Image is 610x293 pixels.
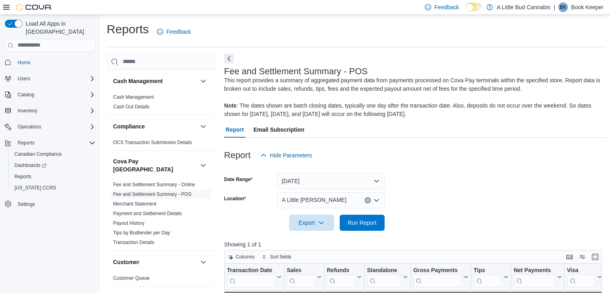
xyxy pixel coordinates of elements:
[224,151,251,160] h3: Report
[413,267,468,287] button: Gross Payments
[14,90,95,100] span: Catalog
[567,267,595,274] div: Visa
[2,57,99,68] button: Home
[2,121,99,132] button: Operations
[348,219,377,227] span: Run Report
[474,267,502,274] div: Tips
[113,275,150,281] a: Customer Queue
[113,230,170,236] span: Tips by Budtender per Day
[18,59,30,66] span: Home
[107,273,215,286] div: Customer
[567,267,595,287] div: Visa
[560,2,566,12] span: BK
[107,180,215,250] div: Cova Pay [GEOGRAPHIC_DATA]
[224,67,368,76] h3: Fee and Settlement Summary - POS
[113,157,197,173] button: Cova Pay [GEOGRAPHIC_DATA]
[113,122,145,130] h3: Compliance
[5,53,95,231] nav: Complex example
[18,140,34,146] span: Reports
[590,252,600,262] button: Enter fullscreen
[113,230,170,236] a: Tips by Budtender per Day
[8,160,99,171] a: Dashboards
[113,77,197,85] button: Cash Management
[224,176,253,183] label: Date Range
[14,162,47,169] span: Dashboards
[113,77,163,85] h3: Cash Management
[11,161,50,170] a: Dashboards
[571,2,604,12] p: Book Keeper
[2,198,99,210] button: Settings
[413,267,462,287] div: Gross Payments
[14,185,56,191] span: [US_STATE] CCRS
[113,258,197,266] button: Customer
[113,139,192,146] span: OCS Transaction Submission Details
[113,210,182,217] span: Payment and Settlement Details
[2,105,99,116] button: Inventory
[2,89,99,100] button: Catalog
[11,172,95,181] span: Reports
[474,267,509,287] button: Tips
[16,3,52,11] img: Cova
[289,215,334,231] button: Export
[14,199,95,209] span: Settings
[8,149,99,160] button: Canadian Compliance
[365,197,371,203] button: Clear input
[113,211,182,216] a: Payment and Settlement Details
[253,122,304,138] span: Email Subscription
[113,201,156,207] span: Merchant Statement
[113,140,192,145] a: OCS Transaction Submission Details
[113,220,144,226] span: Payout History
[14,106,41,116] button: Inventory
[578,252,587,262] button: Display options
[287,267,322,287] button: Sales
[224,54,234,63] button: Next
[340,215,385,231] button: Run Report
[199,161,208,170] button: Cova Pay [GEOGRAPHIC_DATA]
[113,181,195,188] span: Fee and Settlement Summary - Online
[113,191,191,197] a: Fee and Settlement Summary - POS
[14,90,37,100] button: Catalog
[11,149,65,159] a: Canadian Compliance
[277,173,385,189] button: [DATE]
[224,240,606,248] p: Showing 1 of 1
[327,267,355,287] div: Refunds
[18,124,41,130] span: Operations
[225,252,258,262] button: Columns
[270,254,291,260] span: Sort fields
[113,122,197,130] button: Compliance
[199,257,208,267] button: Customer
[14,151,62,157] span: Canadian Compliance
[14,74,33,83] button: Users
[113,239,154,246] span: Transaction Details
[367,267,401,287] div: Standalone
[558,2,568,12] div: Book Keeper
[2,73,99,84] button: Users
[282,195,347,205] span: A Little [PERSON_NAME]
[236,254,255,260] span: Columns
[14,138,95,148] span: Reports
[11,183,59,193] a: [US_STATE] CCRS
[11,149,95,159] span: Canadian Compliance
[226,122,244,138] span: Report
[257,147,315,163] button: Hide Parameters
[14,57,95,67] span: Home
[514,267,562,287] button: Net Payments
[287,267,315,287] div: Sales
[14,106,95,116] span: Inventory
[14,199,38,209] a: Settings
[199,122,208,131] button: Compliance
[497,2,551,12] p: A Little Bud Cannabis
[270,151,312,159] span: Hide Parameters
[113,94,154,100] a: Cash Management
[373,197,380,203] button: Open list of options
[113,104,150,110] span: Cash Out Details
[2,137,99,149] button: Reports
[514,267,555,274] div: Net Payments
[113,182,195,187] a: Fee and Settlement Summary - Online
[466,3,482,11] input: Dark Mode
[567,267,602,287] button: Visa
